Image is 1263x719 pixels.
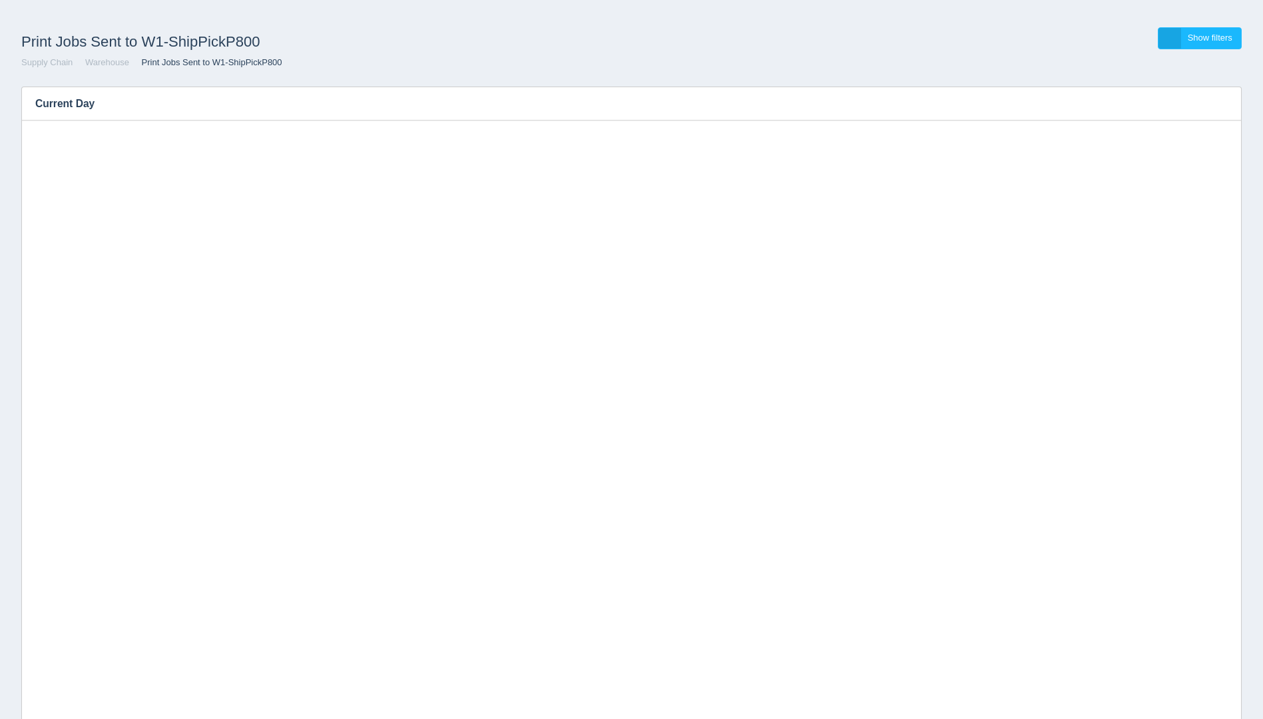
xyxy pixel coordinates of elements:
li: Print Jobs Sent to W1-ShipPickP800 [132,57,282,69]
a: Warehouse [85,57,129,67]
a: Supply Chain [21,57,73,67]
span: Show filters [1188,33,1232,43]
h3: Current Day [22,87,1200,120]
a: Show filters [1158,27,1242,49]
h1: Print Jobs Sent to W1-ShipPickP800 [21,27,632,57]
